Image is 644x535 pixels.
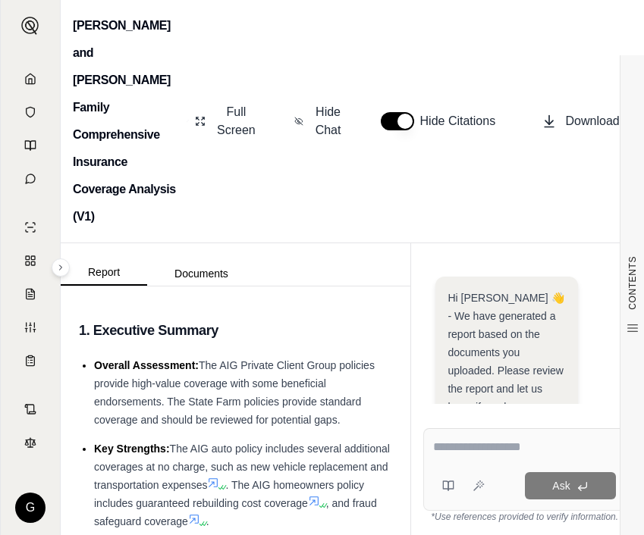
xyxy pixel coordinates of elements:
a: Contract Analysis [10,394,51,424]
button: Expand sidebar [52,258,70,277]
span: The AIG auto policy includes several additional coverages at no charge, such as new vehicle repla... [94,443,390,491]
span: Key Strengths: [94,443,170,455]
span: CONTENTS [627,256,639,310]
img: Expand sidebar [21,17,39,35]
span: Download [566,112,620,130]
a: Claim Coverage [10,279,51,309]
span: . The AIG homeowners policy includes guaranteed rebuilding cost coverage [94,479,364,509]
h3: 1. Executive Summary [79,317,392,344]
a: Policy Comparisons [10,246,51,276]
a: Chat [10,164,51,194]
div: *Use references provided to verify information. [423,511,626,523]
h2: [PERSON_NAME] and [PERSON_NAME] Family Comprehensive Insurance Coverage Analysis (V1) [73,12,181,230]
a: Home [10,64,51,94]
button: Download [536,106,626,136]
a: Coverage Table [10,346,51,376]
button: Full Screen [189,97,264,145]
span: Overall Assessment: [94,359,199,371]
button: Report [61,260,147,286]
a: Documents Vault [10,97,51,127]
button: Hide Chat [288,97,350,145]
span: The AIG Private Client Group policies provide high-value coverage with some beneficial endorsemen... [94,359,375,426]
a: Prompt Library [10,130,51,161]
span: Hi [PERSON_NAME] 👋 - We have generated a report based on the documents you uploaded. Please revie... [448,292,564,431]
span: Ask [552,480,570,492]
div: G [15,493,46,523]
span: . [206,515,209,527]
span: Hide Citations [420,112,505,130]
span: Full Screen [215,103,258,139]
button: Documents [147,261,256,286]
a: Single Policy [10,212,51,242]
a: Legal Search Engine [10,427,51,458]
button: Expand sidebar [15,11,46,41]
span: Hide Chat [313,103,344,139]
button: Ask [525,472,616,499]
a: Custom Report [10,312,51,343]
